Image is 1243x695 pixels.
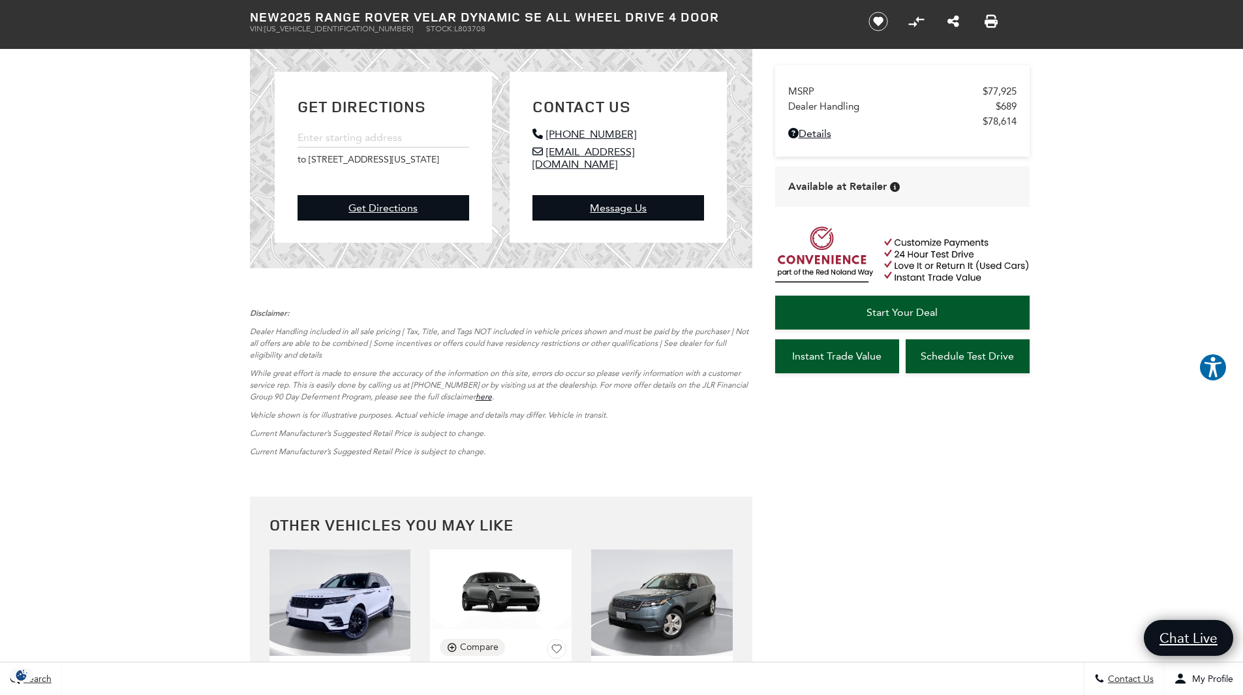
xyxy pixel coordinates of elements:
[788,85,983,97] span: MSRP
[250,427,752,439] p: Current Manufacturer’s Suggested Retail Price is subject to change.
[269,516,733,533] h2: Other Vehicles You May Like
[947,14,959,29] a: Share this New 2025 Range Rover Velar Dynamic SE All Wheel Drive 4 Door
[250,409,752,421] p: Vehicle shown is for illustrative purposes. Actual vehicle image and details may differ. Vehicle ...
[430,549,572,629] img: 2026 LAND ROVER Range Rover Velar Dynamic SE 400PS
[788,127,1017,140] a: Details
[1199,353,1227,384] aside: Accessibility Help Desk
[269,549,411,656] img: 2025 LAND ROVER Range Rover Velar Dynamic SE
[867,306,938,318] span: Start Your Deal
[532,95,704,118] h2: Contact Us
[250,446,752,457] p: Current Manufacturer’s Suggested Retail Price is subject to change.
[1153,629,1224,647] span: Chat Live
[7,668,37,682] img: Opt-Out Icon
[250,308,290,318] strong: Disclaimer:
[983,85,1017,97] span: $77,925
[788,179,887,194] span: Available at Retailer
[985,14,998,29] a: Print this New 2025 Range Rover Velar Dynamic SE All Wheel Drive 4 Door
[298,95,469,118] h2: Get Directions
[264,24,413,33] span: [US_VEHICLE_IDENTIFICATION_NUMBER]
[1144,620,1233,656] a: Chat Live
[250,10,847,24] h1: 2025 Range Rover Velar Dynamic SE All Wheel Drive 4 Door
[476,392,492,401] a: here
[788,100,996,112] span: Dealer Handling
[250,367,752,403] p: While great effort is made to ensure the accuracy of the information on this site, errors do occu...
[250,326,752,361] p: Dealer Handling included in all sale pricing | Tax, Title, and Tags NOT included in vehicle price...
[788,85,1017,97] a: MSRP $77,925
[921,350,1014,362] span: Schedule Test Drive
[1187,673,1233,685] span: My Profile
[788,116,1017,127] a: $78,614
[532,146,704,170] a: [EMAIL_ADDRESS][DOMAIN_NAME]
[298,195,469,221] a: Get Directions
[547,639,566,662] button: Save Vehicle
[532,128,704,140] a: [PHONE_NUMBER]
[775,339,899,373] a: Instant Trade Value
[996,100,1017,112] span: $689
[250,8,280,25] strong: New
[460,641,499,653] div: Compare
[906,12,926,31] button: Compare Vehicle
[864,11,893,32] button: Save vehicle
[298,128,469,147] input: Enter starting address
[1105,673,1154,685] span: Contact Us
[890,182,900,192] div: Vehicle is in stock and ready for immediate delivery. Due to demand, availability is subject to c...
[1199,353,1227,382] button: Explore your accessibility options
[426,24,454,33] span: Stock:
[775,296,1030,330] a: Start Your Deal
[775,380,1030,585] iframe: YouTube video player
[250,24,264,33] span: VIN:
[7,668,37,682] section: Click to Open Cookie Consent Modal
[532,195,704,221] a: Message Us
[1164,662,1243,695] button: Open user profile menu
[440,639,505,656] button: Compare Vehicle
[792,350,882,362] span: Instant Trade Value
[591,549,733,656] img: 2026 LAND ROVER Range Rover Velar S
[906,339,1030,373] a: Schedule Test Drive
[983,116,1017,127] span: $78,614
[298,154,469,165] p: to [STREET_ADDRESS][US_STATE]
[788,100,1017,112] a: Dealer Handling $689
[454,24,485,33] span: L803708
